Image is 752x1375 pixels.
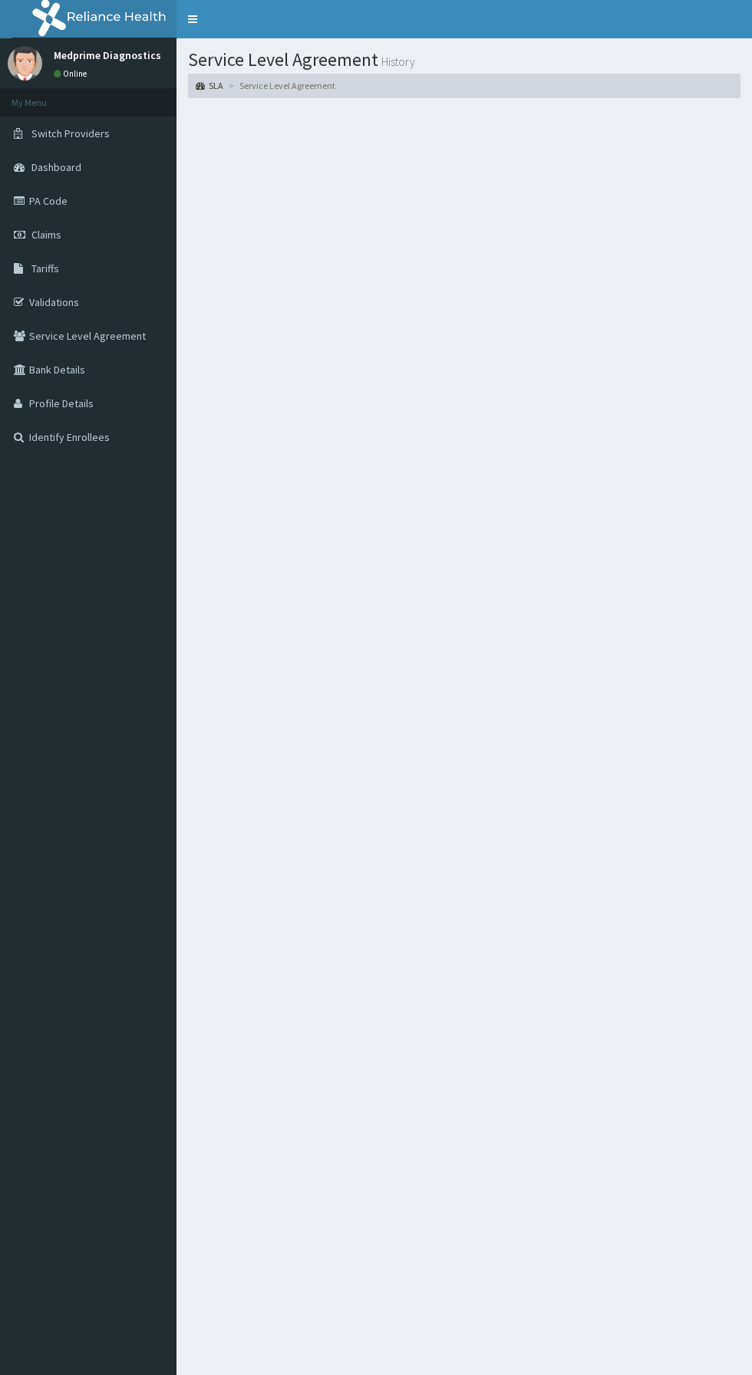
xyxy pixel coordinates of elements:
[8,46,42,81] img: User Image
[225,79,335,92] li: Service Level Agreement
[31,262,59,275] span: Tariffs
[31,160,81,174] span: Dashboard
[31,228,61,242] span: Claims
[188,50,740,70] h1: Service Level Agreement
[196,79,223,92] a: SLA
[54,68,91,79] a: Online
[54,50,161,61] p: Medprime Diagnostics
[31,127,110,140] span: Switch Providers
[378,56,415,67] small: History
